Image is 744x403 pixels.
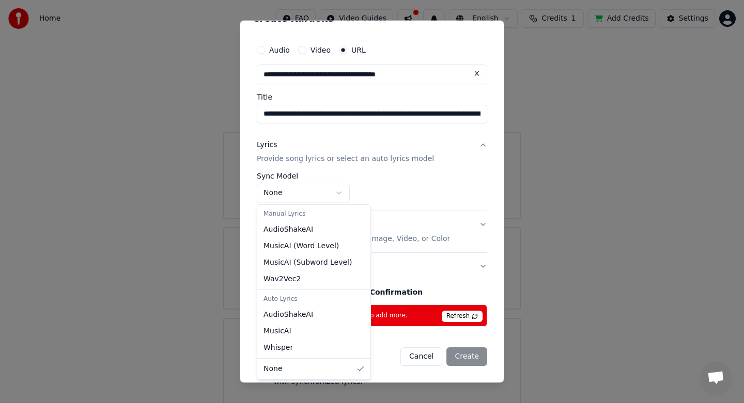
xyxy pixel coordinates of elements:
[263,241,339,251] span: MusicAI ( Word Level )
[263,364,283,374] span: None
[263,326,291,336] span: MusicAI
[263,310,313,320] span: AudioShakeAI
[263,274,301,284] span: Wav2Vec2
[259,207,368,221] div: Manual Lyrics
[263,224,313,235] span: AudioShakeAI
[259,292,368,307] div: Auto Lyrics
[263,257,352,268] span: MusicAI ( Subword Level )
[263,343,293,353] span: Whisper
